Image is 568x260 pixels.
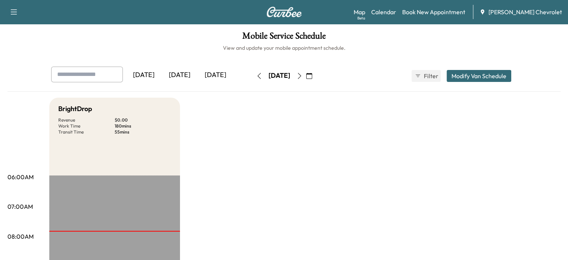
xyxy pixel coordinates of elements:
button: Modify Van Schedule [447,70,511,82]
span: Filter [424,71,437,80]
p: Revenue [58,117,115,123]
span: [PERSON_NAME] Chevrolet [488,7,562,16]
p: 55 mins [115,129,171,135]
p: 08:00AM [7,232,34,241]
button: Filter [412,70,441,82]
a: Book New Appointment [402,7,465,16]
div: Beta [357,15,365,21]
p: Transit Time [58,129,115,135]
p: Work Time [58,123,115,129]
a: MapBeta [354,7,365,16]
p: 180 mins [115,123,171,129]
div: [DATE] [126,67,162,84]
div: [DATE] [198,67,233,84]
p: 07:00AM [7,202,33,211]
p: $ 0.00 [115,117,171,123]
h6: View and update your mobile appointment schedule. [7,44,561,52]
h1: Mobile Service Schedule [7,31,561,44]
a: Calendar [371,7,396,16]
img: Curbee Logo [266,7,302,17]
h5: BrightDrop [58,104,92,114]
div: [DATE] [269,71,290,80]
p: 06:00AM [7,172,34,181]
div: [DATE] [162,67,198,84]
